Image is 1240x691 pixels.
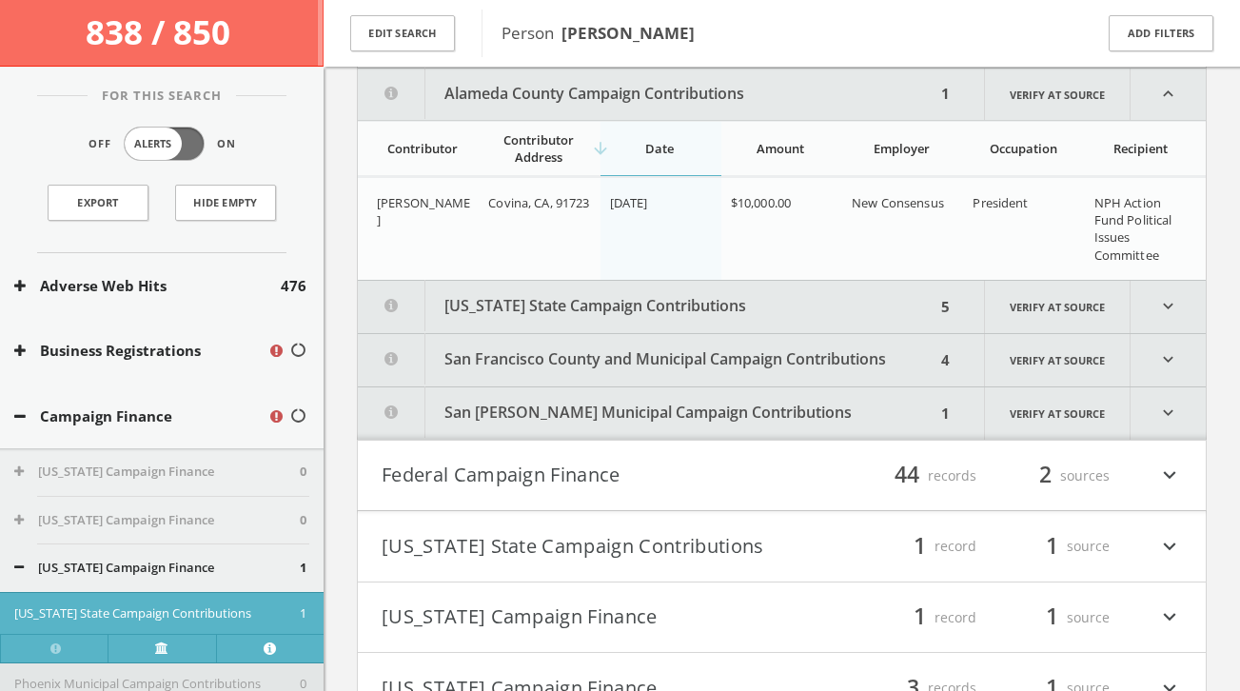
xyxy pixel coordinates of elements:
span: [DATE] [610,194,648,211]
button: Add Filters [1109,15,1213,52]
div: Contributor [377,140,467,157]
span: 44 [886,459,928,492]
i: expand_more [1157,530,1182,563]
div: sources [995,460,1110,492]
span: 1 [1037,529,1067,563]
button: Federal Campaign Finance [382,460,782,492]
button: Edit Search [350,15,455,52]
span: Off [89,136,111,152]
div: record [862,602,976,634]
div: Occupation [973,140,1073,157]
div: Amount [731,140,831,157]
a: Verify at source [984,334,1131,386]
i: expand_more [1157,460,1182,492]
button: San Francisco County and Municipal Campaign Contributions [358,334,935,386]
div: records [862,460,976,492]
i: arrow_downward [591,139,610,158]
span: 1 [1037,601,1067,634]
div: 5 [935,281,955,333]
span: 476 [281,275,306,297]
a: Verify at source [984,387,1131,440]
span: 1 [905,529,935,563]
i: expand_more [1157,602,1182,634]
span: $10,000.00 [731,194,791,211]
a: Verify at source [984,281,1131,333]
span: 838 / 850 [86,10,238,54]
i: expand_less [1131,69,1206,120]
div: Employer [852,140,952,157]
div: record [862,530,976,563]
div: Date [610,140,710,157]
span: 1 [300,604,306,623]
span: Person [502,22,695,44]
button: [US_STATE] State Campaign Contributions [14,604,300,623]
div: 4 [935,334,955,386]
div: Contributor Address [488,131,588,166]
span: Covina, CA, 91723 [488,194,589,211]
i: expand_more [1131,281,1206,333]
span: New Consensus [852,194,944,211]
span: 0 [300,463,306,482]
div: 1 [935,387,955,440]
button: Adverse Web Hits [14,275,281,297]
span: 1 [905,601,935,634]
span: [PERSON_NAME] [377,194,471,228]
div: source [995,530,1110,563]
span: For This Search [88,87,236,106]
span: President [973,194,1028,211]
b: [PERSON_NAME] [561,22,695,44]
span: 1 [300,559,306,578]
a: Verify at source [108,634,215,662]
div: grid [358,177,1206,280]
button: [US_STATE] Campaign Finance [14,559,300,578]
i: expand_more [1131,387,1206,440]
a: Verify at source [984,69,1131,120]
button: Alameda County Campaign Contributions [358,69,935,120]
button: [US_STATE] State Campaign Contributions [382,530,782,563]
span: 2 [1031,459,1060,492]
button: [US_STATE] Campaign Finance [14,463,300,482]
div: Recipient [1094,140,1187,157]
div: 1 [935,69,955,120]
button: [US_STATE] Campaign Finance [382,602,782,634]
a: Export [48,185,148,221]
button: [US_STATE] State Campaign Contributions [358,281,935,333]
div: source [995,602,1110,634]
span: NPH Action Fund Political Issues Committee [1094,194,1172,264]
button: Business Registrations [14,340,267,362]
button: [US_STATE] Campaign Finance [14,511,300,530]
button: San [PERSON_NAME] Municipal Campaign Contributions [358,387,935,440]
i: expand_more [1131,334,1206,386]
button: Hide Empty [175,185,276,221]
span: On [217,136,236,152]
span: 0 [300,511,306,530]
button: Campaign Finance [14,405,267,427]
